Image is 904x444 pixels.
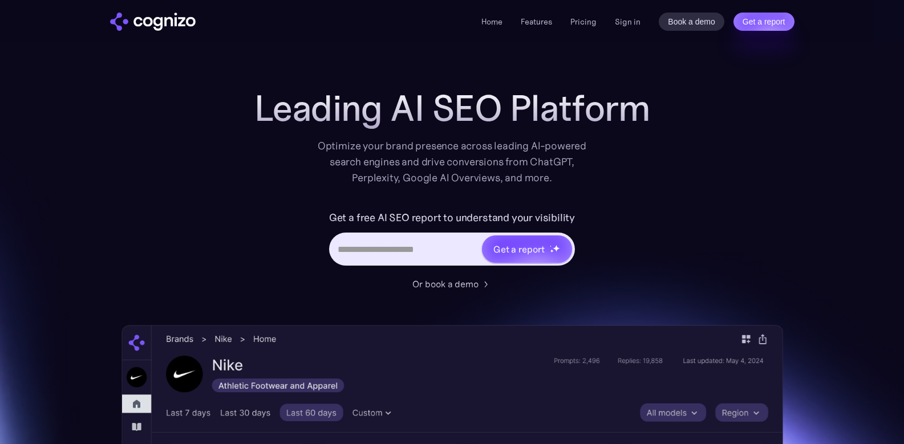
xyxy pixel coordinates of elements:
a: Or book a demo [412,277,492,291]
a: Home [481,17,502,27]
img: star [550,249,554,253]
a: Get a report [733,13,794,31]
a: Pricing [570,17,597,27]
a: Book a demo [659,13,724,31]
h1: Leading AI SEO Platform [254,88,650,129]
img: star [550,245,552,247]
form: Hero URL Input Form [329,209,575,271]
a: Features [521,17,552,27]
a: home [110,13,196,31]
div: Optimize your brand presence across leading AI-powered search engines and drive conversions from ... [312,138,593,186]
a: Sign in [615,15,640,28]
img: star [553,245,560,252]
div: Get a report [493,242,545,256]
img: cognizo logo [110,13,196,31]
a: Get a reportstarstarstar [481,234,573,264]
div: Or book a demo [412,277,479,291]
label: Get a free AI SEO report to understand your visibility [329,209,575,227]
